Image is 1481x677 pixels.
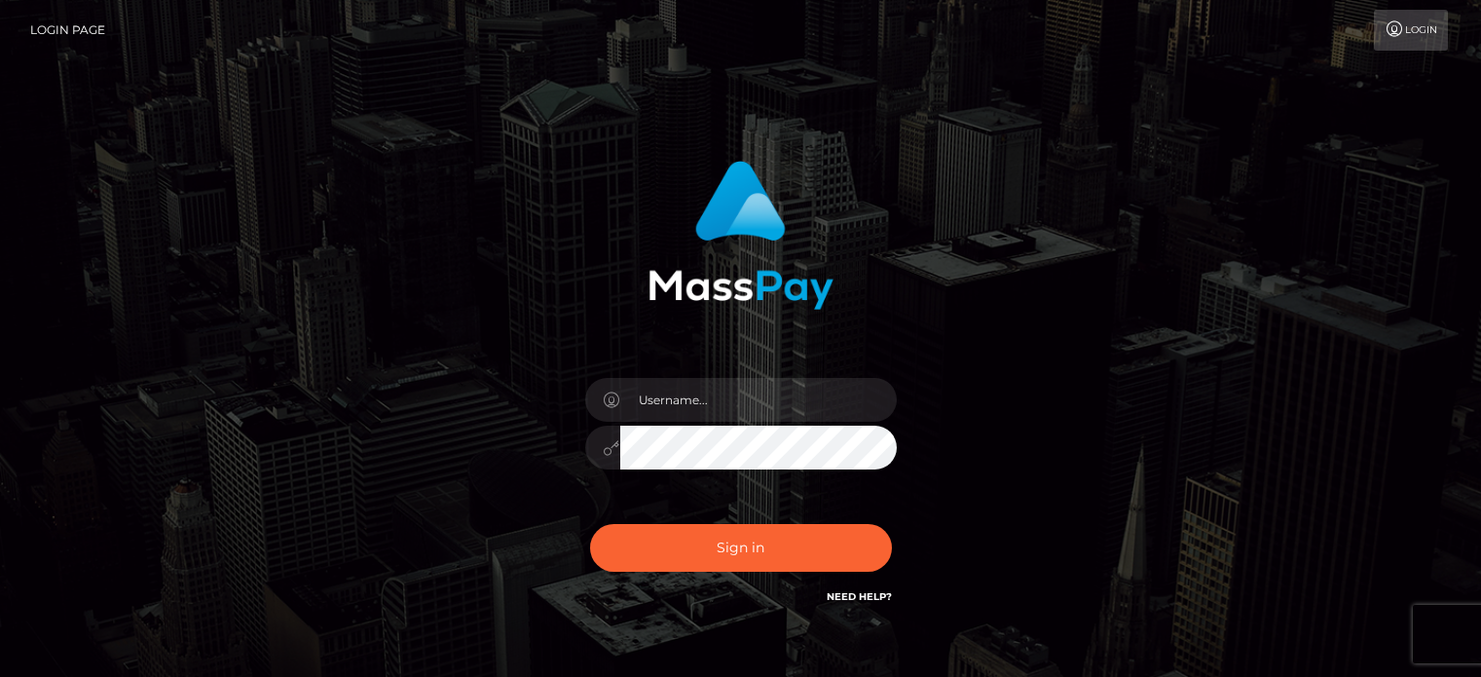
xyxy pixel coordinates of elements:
[1374,10,1448,51] a: Login
[648,161,833,310] img: MassPay Login
[590,524,892,572] button: Sign in
[30,10,105,51] a: Login Page
[620,378,897,422] input: Username...
[827,590,892,603] a: Need Help?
